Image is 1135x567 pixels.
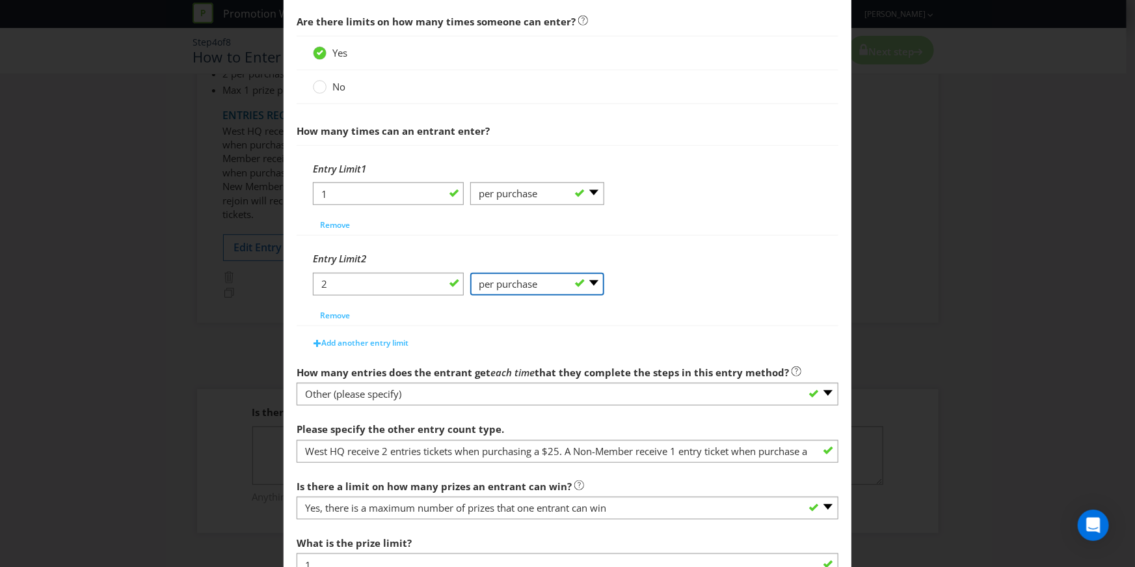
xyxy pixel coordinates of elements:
[297,15,576,28] span: Are there limits on how many times someone can enter?
[297,480,572,493] span: Is there a limit on how many prizes an entrant can win?
[321,337,408,348] span: Add another entry limit
[306,333,416,353] button: Add another entry limit
[320,219,350,230] span: Remove
[332,80,345,93] span: No
[332,46,347,59] span: Yes
[313,252,361,265] span: Entry Limit
[361,252,366,265] span: 2
[535,366,789,379] span: that they complete the steps in this entry method?
[490,366,535,379] em: each time
[297,422,504,436] span: Please specify the other entry count type.
[297,124,490,137] span: How many times can an entrant enter?
[313,215,357,235] button: Remove
[313,162,361,175] span: Entry Limit
[361,162,366,175] span: 1
[1078,510,1109,541] div: Open Intercom Messenger
[297,536,412,549] span: What is the prize limit?
[313,306,357,325] button: Remove
[297,366,490,379] span: How many entries does the entrant get
[320,310,350,321] span: Remove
